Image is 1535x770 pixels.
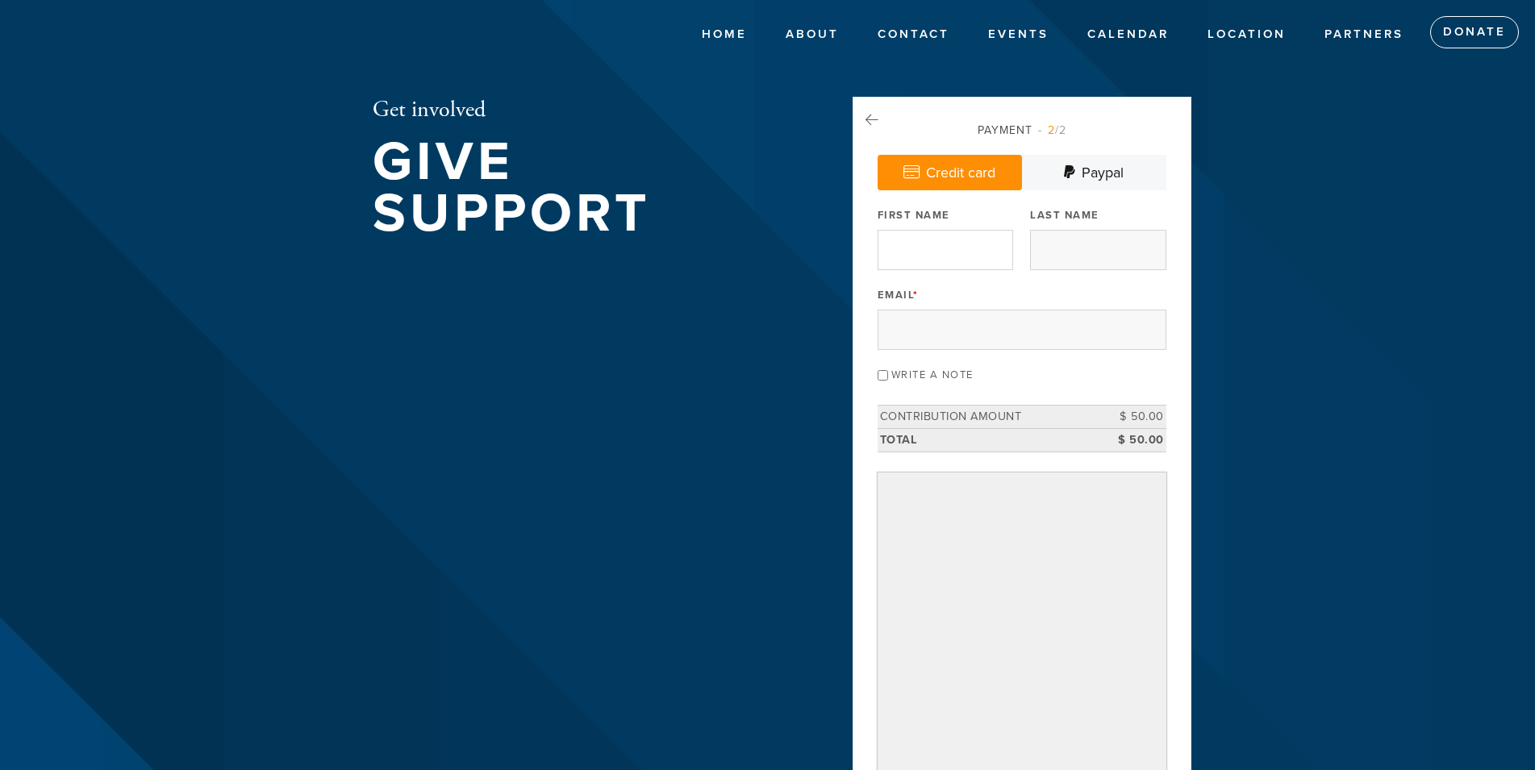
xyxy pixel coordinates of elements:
a: Paypal [1022,155,1166,190]
td: $ 50.00 [1094,428,1166,452]
span: 2 [1048,123,1055,137]
span: /2 [1038,123,1066,137]
a: About [774,19,851,50]
a: Calendar [1075,19,1181,50]
td: Contribution Amount [878,406,1094,429]
td: $ 50.00 [1094,406,1166,429]
a: Partners [1312,19,1416,50]
label: First Name [878,208,950,223]
label: Last Name [1030,208,1099,223]
a: Credit card [878,155,1022,190]
a: Events [976,19,1061,50]
label: Write a note [891,368,974,381]
label: Email [878,288,919,302]
a: Donate [1430,16,1519,48]
td: Total [878,428,1094,452]
a: Home [690,19,759,50]
h2: Get involved [373,97,800,124]
a: Contact [866,19,961,50]
span: This field is required. [913,289,919,302]
h1: Give Support [373,136,800,240]
div: Payment [878,122,1166,139]
a: Location [1195,19,1298,50]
